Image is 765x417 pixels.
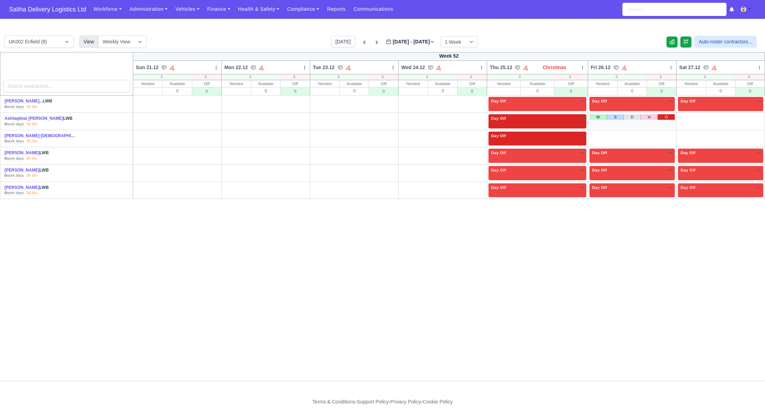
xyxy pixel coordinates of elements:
a: [PERSON_NAME] [5,168,40,173]
div: Diff [192,80,221,87]
div: 0h 0m [27,122,37,127]
strong: 0 [5,139,7,143]
strong: 0 [5,122,7,126]
span: Day Off [490,99,508,103]
div: 0 [677,74,734,80]
div: 0 [458,87,487,95]
a: Saliha Delivery Logistics Ltd [6,3,90,16]
div: work days [5,139,24,144]
div: LWB [5,185,77,191]
div: Needed [588,80,618,87]
div: Available [428,80,457,87]
input: Search... [622,3,726,16]
div: 0 [281,87,310,95]
button: Auto-roster contractors... [694,36,757,48]
span: Day Off [679,168,697,173]
div: 0h 0m [27,104,37,110]
span: Mon 22.12 [224,64,248,71]
span: Day Off [490,116,508,121]
a: W [589,114,607,120]
div: 6 [552,74,587,80]
span: Fri 26.12 [591,64,611,71]
div: Needed [487,80,521,87]
div: LWB [5,133,77,139]
div: work days [5,190,24,196]
div: 0h 0m [27,156,37,161]
div: Needed [222,80,251,87]
a: Health & Safety [234,2,283,16]
input: Search contractors... [3,80,130,92]
a: [PERSON_NAME]-[DEMOGRAPHIC_DATA]... [5,133,92,138]
div: Needed [310,80,340,87]
div: work days [5,122,24,127]
div: Needed [677,80,706,87]
a: Workforce [90,2,126,16]
a: Support Policy [357,399,389,405]
div: - - - [185,398,580,406]
div: LWB [5,98,77,104]
span: Thu 25.12 [490,64,512,71]
a: [PERSON_NAME]... [5,99,43,103]
span: Day Off [591,185,609,190]
span: Tue 23.12 [313,64,335,71]
span: Saliha Delivery Logistics Ltd [6,2,90,16]
div: 0 [428,87,457,94]
a: H [640,114,657,120]
button: [DATE] [331,36,355,48]
span: Day Off [679,185,697,190]
div: 6 [645,74,676,80]
div: 0 [521,87,554,94]
div: 0h 0m [27,173,37,178]
iframe: Chat Widget [640,337,765,417]
div: Needed [399,80,428,87]
a: O [657,114,675,120]
div: work days [5,156,24,161]
div: 0 [588,74,645,80]
div: 0 [222,74,279,80]
div: Available [618,80,647,87]
div: Diff [647,80,676,87]
div: Needed [133,80,163,87]
div: 6 [190,74,221,80]
a: S [607,114,623,120]
div: 6 [367,74,398,80]
span: Christmas [543,64,566,71]
div: 6 [734,74,765,80]
span: Day Off [591,99,609,103]
div: work days [5,104,24,110]
span: Wed 24.12 [401,64,425,71]
span: Day Off [490,150,508,155]
div: Available [521,80,554,87]
div: Diff [458,80,487,87]
a: Administration [126,2,171,16]
div: 0 [163,87,192,94]
label: [DATE] - [DATE] [386,38,435,46]
div: Available [163,80,192,87]
div: Diff [281,80,310,87]
a: Ashfaqbhai [PERSON_NAME] [5,116,63,121]
a: Compliance [283,2,323,16]
div: Diff [736,80,765,87]
a: Finance [203,2,234,16]
div: LWB [5,167,77,173]
div: 0 [251,87,280,94]
div: Available [340,80,369,87]
span: Day Off [490,185,508,190]
div: 0 [487,74,552,80]
div: 0 [399,74,456,80]
div: Week 52 [133,52,765,61]
div: 0 [647,87,676,95]
span: Day Off [679,150,697,155]
div: 0 [310,74,367,80]
div: 6 [279,74,310,80]
a: [PERSON_NAME] [5,150,40,155]
a: Terms & Conditions [312,399,355,405]
div: 0 [706,87,736,94]
a: Privacy Policy [390,399,421,405]
div: 0h 0m [27,139,37,144]
a: Reports [323,2,349,16]
span: Day Off [679,99,697,103]
a: D [623,114,640,120]
strong: 0 [5,105,7,109]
